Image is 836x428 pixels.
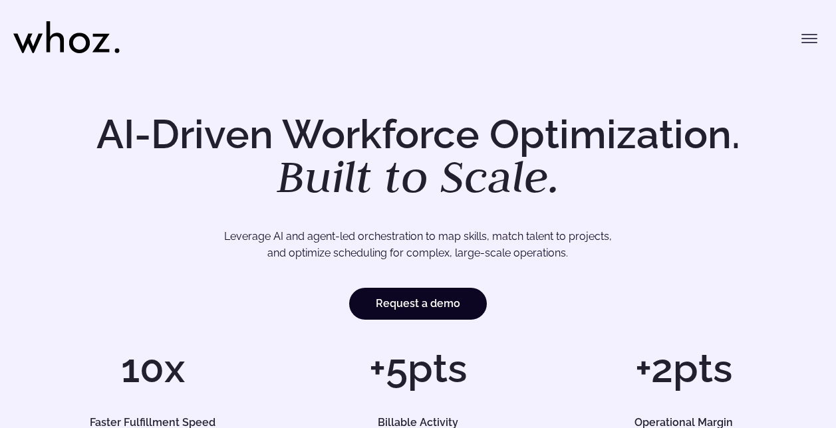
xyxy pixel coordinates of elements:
[796,25,823,52] button: Toggle menu
[66,228,770,262] p: Leverage AI and agent-led orchestration to map skills, match talent to projects, and optimize sch...
[305,417,531,428] h5: Billable Activity
[292,348,544,388] h1: +5pts
[78,114,759,199] h1: AI-Driven Workforce Optimization.
[557,348,809,388] h1: +2pts
[39,417,266,428] h5: Faster Fulfillment Speed
[27,348,279,388] h1: 10x
[277,147,560,205] em: Built to Scale.
[349,288,487,320] a: Request a demo
[570,417,797,428] h5: Operational Margin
